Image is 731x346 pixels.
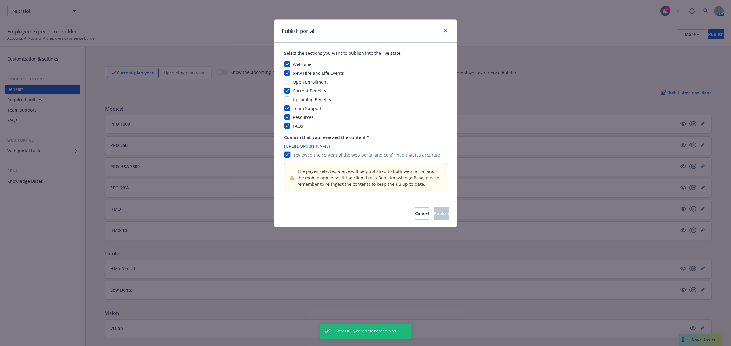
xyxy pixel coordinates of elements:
[293,97,331,102] span: Upcoming Benefits
[293,123,303,129] span: FAQs
[415,207,429,220] button: Cancel
[334,328,396,334] span: Successfully edited the benefits plan
[282,27,314,35] h1: Publish portal
[293,114,314,120] span: Resources
[293,61,311,67] span: Welcome
[293,106,322,111] span: Team Support
[434,207,449,220] button: Publish
[284,50,447,56] div: Select the sections you want to publish into the live state
[415,210,429,216] span: Cancel
[291,152,440,158] p: I reviewed the content of the web portal and confirmed that it's accurate
[297,168,442,187] span: The pages selected above will be published to both web portal and the mobile app. Also, if the cl...
[293,70,344,76] span: New Hire and Life Events
[293,79,328,85] span: Open Enrollment
[434,210,449,216] span: Publish
[284,143,447,149] a: [URL][DOMAIN_NAME]
[442,27,449,34] a: close
[284,134,447,140] p: Confirm that you reviewed the content *
[293,88,326,94] span: Current Benefits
